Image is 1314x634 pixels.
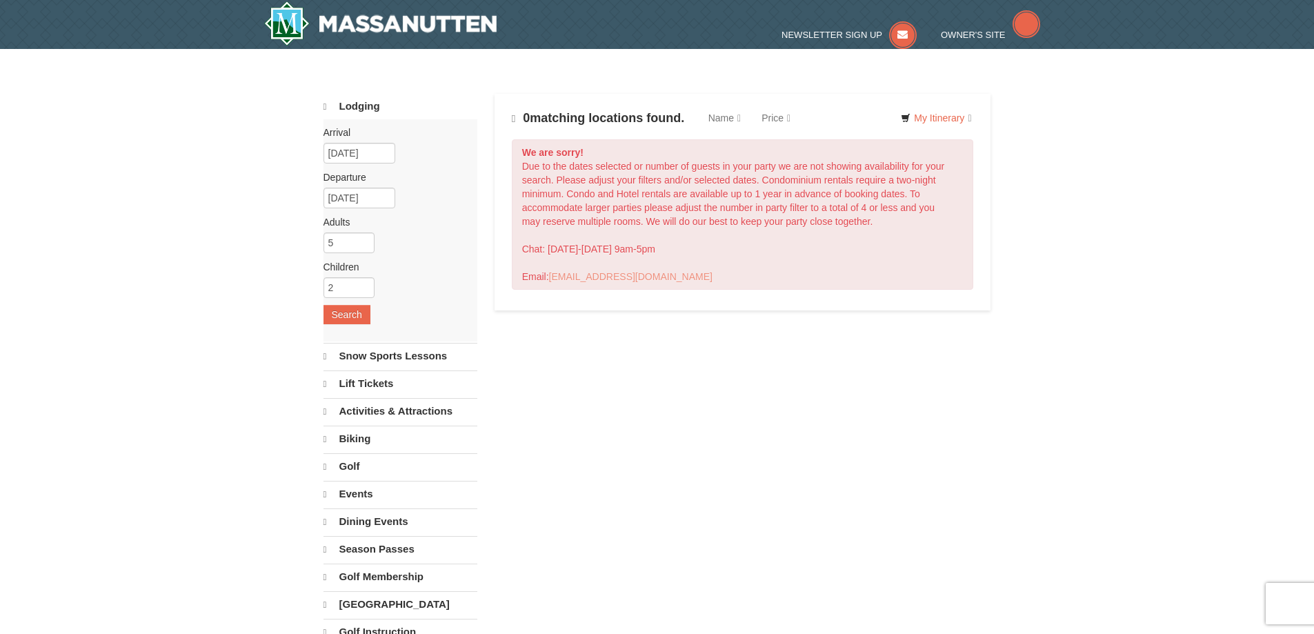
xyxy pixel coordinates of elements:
a: [EMAIL_ADDRESS][DOMAIN_NAME] [549,271,713,282]
a: [GEOGRAPHIC_DATA] [323,591,477,617]
a: Season Passes [323,536,477,562]
a: Newsletter Sign Up [782,30,917,40]
a: My Itinerary [892,108,980,128]
label: Departure [323,170,467,184]
strong: We are sorry! [522,147,584,158]
button: Search [323,305,370,324]
label: Adults [323,215,467,229]
label: Children [323,260,467,274]
a: Snow Sports Lessons [323,343,477,369]
span: Newsletter Sign Up [782,30,882,40]
label: Arrival [323,126,467,139]
a: Activities & Attractions [323,398,477,424]
a: Massanutten Resort [264,1,497,46]
a: Golf Membership [323,564,477,590]
img: Massanutten Resort Logo [264,1,497,46]
a: Golf [323,453,477,479]
span: Owner's Site [941,30,1006,40]
div: Due to the dates selected or number of guests in your party we are not showing availability for y... [512,139,974,290]
a: Owner's Site [941,30,1040,40]
a: Lift Tickets [323,370,477,397]
a: Biking [323,426,477,452]
a: Lodging [323,94,477,119]
a: Dining Events [323,508,477,535]
a: Events [323,481,477,507]
a: Price [751,104,801,132]
a: Name [698,104,751,132]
